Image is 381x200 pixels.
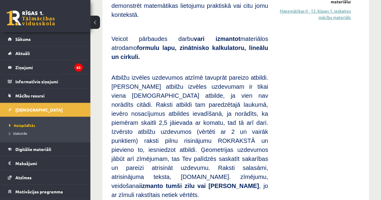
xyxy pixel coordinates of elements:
[8,32,83,46] a: Sākums
[277,8,351,20] a: Matemātikas II - 12. klases 1. ieskaites mācību materiāls
[166,183,259,189] b: tumši zilu vai [PERSON_NAME]
[15,93,45,98] span: Mācību resursi
[194,35,240,42] b: vari izmantot
[15,51,30,56] span: Aktuāli
[8,103,83,117] a: [DEMOGRAPHIC_DATA]
[7,11,55,26] a: Rīgas 1. Tālmācības vidusskola
[111,74,268,198] span: Atbilžu izvēles uzdevumos atzīmē tavuprāt pareizo atbildi. [PERSON_NAME] atbilžu izvēles uzdevuma...
[8,171,83,184] a: Atzīmes
[111,45,268,60] b: formulu lapu, zinātnisko kalkulatoru, lineālu un cirkuli.
[15,107,63,112] span: [DEMOGRAPHIC_DATA]
[8,60,83,74] a: Ziņojumi63
[9,123,84,128] a: Neizpildītās
[140,183,163,189] b: izmanto
[15,60,83,74] legend: Ziņojumi
[15,189,63,194] span: Motivācijas programma
[9,131,27,136] span: Izlabotās
[15,175,32,180] span: Atzīmes
[15,146,51,152] span: Digitālie materiāli
[9,131,84,136] a: Izlabotās
[8,75,83,88] a: Informatīvie ziņojumi
[8,185,83,198] a: Motivācijas programma
[8,46,83,60] a: Aktuāli
[9,123,35,128] span: Neizpildītās
[15,75,83,88] legend: Informatīvie ziņojumi
[8,156,83,170] a: Maksājumi
[15,36,31,42] span: Sākums
[111,35,268,60] span: Veicot pārbaudes darbu materiālos atrodamo
[74,63,83,72] i: 63
[15,156,83,170] legend: Maksājumi
[8,142,83,156] a: Digitālie materiāli
[8,89,83,103] a: Mācību resursi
